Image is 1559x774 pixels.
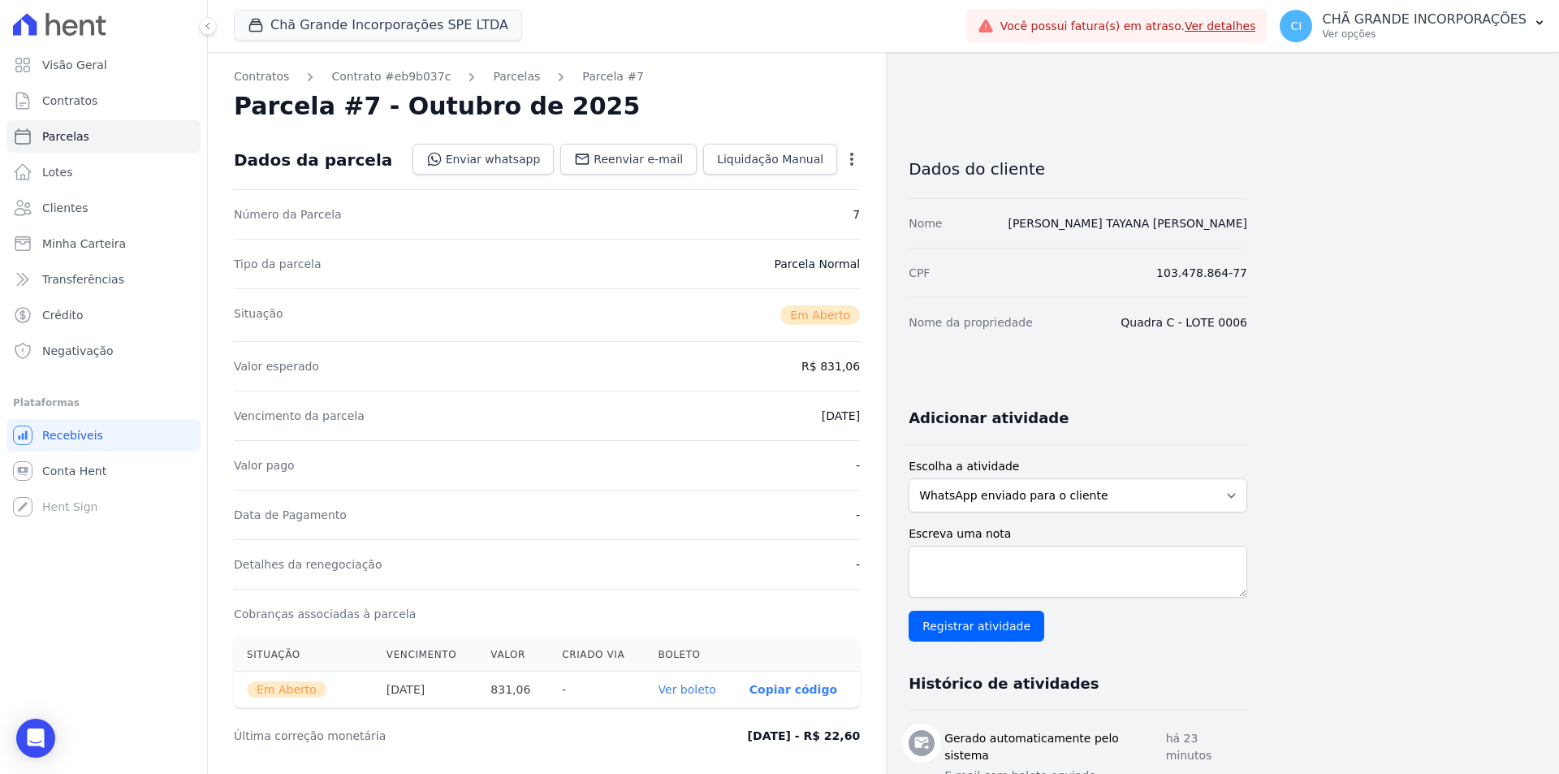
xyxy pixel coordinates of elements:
h3: Histórico de atividades [909,674,1099,694]
a: Parcelas [6,120,201,153]
a: Parcela #7 [582,68,644,85]
div: Plataformas [13,393,194,413]
a: Negativação [6,335,201,367]
dd: 7 [853,206,860,223]
th: Situação [234,638,374,672]
span: Em Aberto [780,305,860,325]
span: CI [1291,20,1302,32]
span: Minha Carteira [42,236,126,252]
th: [DATE] [374,672,478,708]
nav: Breadcrumb [234,68,860,85]
h3: Dados do cliente [909,159,1247,179]
button: Chã Grande Incorporações SPE LTDA [234,10,522,41]
span: Negativação [42,343,114,359]
input: Registrar atividade [909,611,1044,642]
dd: Quadra C - LOTE 0006 [1121,314,1247,331]
h3: Adicionar atividade [909,409,1069,428]
th: 831,06 [477,672,549,708]
dt: Cobranças associadas à parcela [234,606,416,622]
dt: Data de Pagamento [234,507,347,523]
label: Escreva uma nota [909,525,1247,543]
th: - [549,672,645,708]
h2: Parcela #7 - Outubro de 2025 [234,92,640,121]
a: Minha Carteira [6,227,201,260]
dt: Valor esperado [234,358,319,374]
th: Vencimento [374,638,478,672]
a: Liquidação Manual [703,144,837,175]
th: Valor [477,638,549,672]
div: Dados da parcela [234,150,392,170]
th: Criado via [549,638,645,672]
dt: Detalhes da renegociação [234,556,382,573]
dd: - [856,457,860,473]
a: [PERSON_NAME] TAYANA [PERSON_NAME] [1008,217,1247,230]
a: Contratos [234,68,289,85]
dd: [DATE] [822,408,860,424]
p: CHÃ GRANDE INCORPORAÇÕES [1322,11,1527,28]
label: Escolha a atividade [909,458,1247,475]
a: Contratos [6,84,201,117]
a: Parcelas [493,68,540,85]
a: Visão Geral [6,49,201,81]
dt: Vencimento da parcela [234,408,365,424]
span: Conta Hent [42,463,106,479]
a: Transferências [6,263,201,296]
span: Transferências [42,271,124,288]
th: Boleto [646,638,736,672]
dt: Nome [909,215,942,231]
dt: Última correção monetária [234,728,604,744]
dt: CPF [909,265,930,281]
dd: - [856,507,860,523]
dd: R$ 831,06 [801,358,860,374]
span: Você possui fatura(s) em atraso. [1000,18,1256,35]
dt: Nome da propriedade [909,314,1033,331]
p: Ver opções [1322,28,1527,41]
a: Enviar whatsapp [412,144,555,175]
button: Copiar código [749,683,837,696]
span: Visão Geral [42,57,107,73]
dt: Número da Parcela [234,206,342,223]
dd: Parcela Normal [774,256,860,272]
button: CI CHÃ GRANDE INCORPORAÇÕES Ver opções [1267,3,1559,49]
dt: Situação [234,305,283,325]
dt: Valor pago [234,457,295,473]
a: Ver detalhes [1185,19,1256,32]
span: Em Aberto [247,681,326,698]
a: Ver boleto [659,683,716,696]
span: Contratos [42,93,97,109]
a: Recebíveis [6,419,201,452]
p: há 23 minutos [1166,730,1247,764]
span: Clientes [42,200,88,216]
h3: Gerado automaticamente pelo sistema [944,730,1166,764]
span: Parcelas [42,128,89,145]
div: Open Intercom Messenger [16,719,55,758]
span: Lotes [42,164,73,180]
dt: Tipo da parcela [234,256,322,272]
dd: [DATE] - R$ 22,60 [748,728,861,744]
span: Reenviar e-mail [594,151,683,167]
span: Crédito [42,307,84,323]
dd: - [856,556,860,573]
a: Conta Hent [6,455,201,487]
a: Crédito [6,299,201,331]
a: Contrato #eb9b037c [331,68,451,85]
span: Liquidação Manual [717,151,823,167]
a: Reenviar e-mail [560,144,697,175]
span: Recebíveis [42,427,103,443]
dd: 103.478.864-77 [1156,265,1247,281]
a: Lotes [6,156,201,188]
a: Clientes [6,192,201,224]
